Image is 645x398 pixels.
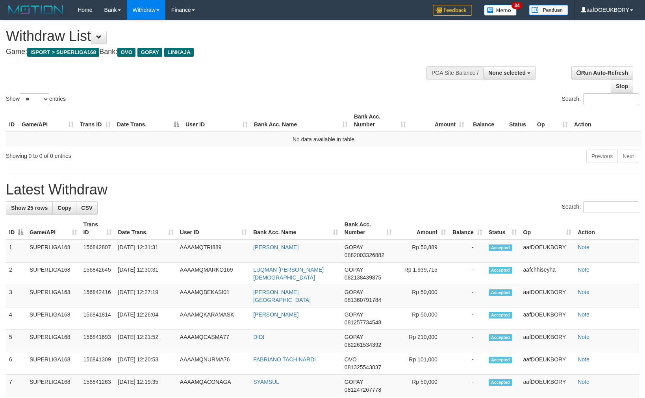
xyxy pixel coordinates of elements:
[177,330,250,352] td: AAAAMQCASMA77
[80,330,115,352] td: 156841693
[449,352,486,375] td: -
[575,217,639,240] th: Action
[520,285,575,307] td: aafDOEUKBORY
[395,307,449,330] td: Rp 50,000
[177,285,250,307] td: AAAAMQBEKASI01
[578,356,589,363] a: Note
[489,334,512,341] span: Accepted
[115,375,177,397] td: [DATE] 12:19:35
[586,150,618,163] a: Previous
[26,263,80,285] td: SUPERLIGA168
[253,289,311,303] a: [PERSON_NAME] [GEOGRAPHIC_DATA]
[177,263,250,285] td: AAAAMQMARKO169
[578,334,589,340] a: Note
[489,357,512,363] span: Accepted
[489,244,512,251] span: Accepted
[578,289,589,295] a: Note
[6,182,639,198] h1: Latest Withdraw
[449,240,486,263] td: -
[345,244,363,250] span: GOPAY
[6,217,26,240] th: ID: activate to sort column descending
[6,330,26,352] td: 5
[177,352,250,375] td: AAAAMQNURMA76
[20,93,49,105] select: Showentries
[345,379,363,385] span: GOPAY
[182,109,251,132] th: User ID: activate to sort column ascending
[529,5,568,15] img: panduan.png
[6,201,53,215] a: Show 25 rows
[395,240,449,263] td: Rp 50,889
[6,307,26,330] td: 4
[520,375,575,397] td: aafDOEUKBORY
[395,263,449,285] td: Rp 1,939,715
[27,48,99,57] span: ISPORT > SUPERLIGA168
[486,217,520,240] th: Status: activate to sort column ascending
[345,387,381,393] span: Copy 081247267778 to clipboard
[449,375,486,397] td: -
[76,201,98,215] a: CSV
[578,244,589,250] a: Note
[488,70,526,76] span: None selected
[578,379,589,385] a: Note
[6,132,641,146] td: No data available in table
[426,66,483,80] div: PGA Site Balance /
[512,2,522,9] span: 34
[80,263,115,285] td: 156842645
[137,48,162,57] span: GOPAY
[345,297,381,303] span: Copy 081360791784 to clipboard
[6,240,26,263] td: 1
[80,285,115,307] td: 156842416
[26,285,80,307] td: SUPERLIGA168
[571,66,633,80] a: Run Auto-Refresh
[26,217,80,240] th: Game/API: activate to sort column ascending
[345,364,381,370] span: Copy 081325543837 to clipboard
[6,93,66,105] label: Show entries
[115,307,177,330] td: [DATE] 12:26:04
[6,263,26,285] td: 2
[520,240,575,263] td: aafDOEUKBORY
[253,267,324,281] a: LUQMAN [PERSON_NAME][DEMOGRAPHIC_DATA]
[115,263,177,285] td: [DATE] 12:30:31
[80,240,115,263] td: 156842807
[114,109,182,132] th: Date Trans.: activate to sort column descending
[395,352,449,375] td: Rp 101,000
[449,285,486,307] td: -
[345,356,357,363] span: OVO
[115,217,177,240] th: Date Trans.: activate to sort column ascending
[571,109,641,132] th: Action
[6,285,26,307] td: 3
[253,356,316,363] a: FABRIANO TACHINARDI
[253,379,279,385] a: SYAMSUL
[578,267,589,273] a: Note
[562,93,639,105] label: Search:
[26,352,80,375] td: SUPERLIGA168
[449,307,486,330] td: -
[115,352,177,375] td: [DATE] 12:20:53
[345,252,384,258] span: Copy 0882003326882 to clipboard
[6,48,422,56] h4: Game: Bank:
[583,201,639,213] input: Search:
[77,109,114,132] th: Trans ID: activate to sort column ascending
[583,93,639,105] input: Search:
[345,319,381,326] span: Copy 081257734548 to clipboard
[115,330,177,352] td: [DATE] 12:21:52
[26,375,80,397] td: SUPERLIGA168
[395,375,449,397] td: Rp 50,000
[80,352,115,375] td: 156841309
[250,217,341,240] th: Bank Acc. Name: activate to sort column ascending
[6,352,26,375] td: 6
[253,334,264,340] a: DIDI
[562,201,639,213] label: Search:
[489,289,512,296] span: Accepted
[26,330,80,352] td: SUPERLIGA168
[253,244,298,250] a: [PERSON_NAME]
[80,307,115,330] td: 156841814
[483,66,536,80] button: None selected
[81,205,93,211] span: CSV
[489,379,512,386] span: Accepted
[6,28,422,44] h1: Withdraw List
[26,240,80,263] td: SUPERLIGA168
[520,263,575,285] td: aafchhiseyha
[449,217,486,240] th: Balance: activate to sort column ascending
[19,109,77,132] th: Game/API: activate to sort column ascending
